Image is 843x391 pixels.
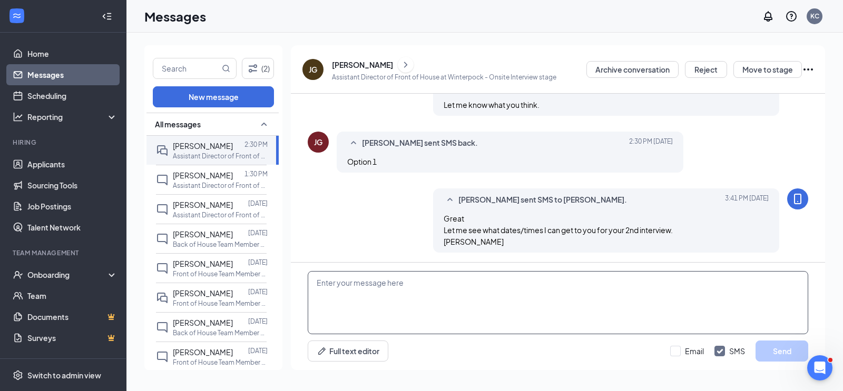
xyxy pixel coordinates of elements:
[248,228,268,237] p: [DATE]
[791,193,804,205] svg: MobileSms
[173,347,233,357] span: [PERSON_NAME]
[362,137,478,149] span: [PERSON_NAME] sent SMS back.
[153,86,274,107] button: New message
[258,118,270,131] svg: SmallChevronUp
[802,63,815,76] svg: Ellipses
[27,327,117,348] a: SurveysCrown
[27,154,117,175] a: Applicants
[173,171,233,180] span: [PERSON_NAME]
[444,194,456,206] svg: SmallChevronUp
[27,196,117,217] a: Job Postings
[248,346,268,355] p: [DATE]
[156,292,169,304] svg: DoubleChat
[173,152,268,161] p: Assistant Director of Front of House at [GEOGRAPHIC_DATA]
[314,137,322,147] div: JG
[156,321,169,334] svg: ChatInactive
[27,85,117,106] a: Scheduling
[173,358,268,367] p: Front of House Team Member at [DEMOGRAPHIC_DATA]-fil-A Winterpock at [GEOGRAPHIC_DATA]
[444,214,673,246] span: Great Let me see what dates/times I can get to you for your 2nd interview. [PERSON_NAME]
[156,144,169,157] svg: DoubleChat
[173,229,233,239] span: [PERSON_NAME]
[398,57,414,73] button: ChevronRight
[347,137,360,149] svg: SmallChevronUp
[248,258,268,267] p: [DATE]
[173,259,233,268] span: [PERSON_NAME]
[156,233,169,245] svg: ChatInactive
[244,169,268,178] p: 1:30 PM
[807,355,832,380] iframe: Intercom live chat
[247,62,259,75] svg: Filter
[733,61,802,78] button: Move to stage
[308,340,388,362] button: Full text editorPen
[153,58,220,78] input: Search
[173,299,268,308] p: Front of House Team Member at [DEMOGRAPHIC_DATA]-fil-A Winterpock at [GEOGRAPHIC_DATA]
[27,112,118,122] div: Reporting
[156,174,169,186] svg: ChatInactive
[725,194,769,206] span: [DATE] 3:41 PM
[173,141,233,151] span: [PERSON_NAME]
[173,240,268,249] p: Back of House Team Member at [DEMOGRAPHIC_DATA]-fil-A Winterpock at [GEOGRAPHIC_DATA]
[586,61,679,78] button: Archive conversation
[173,318,233,327] span: [PERSON_NAME]
[27,285,117,306] a: Team
[347,157,377,166] span: Option 1
[27,269,109,280] div: Onboarding
[144,7,206,25] h1: Messages
[244,140,268,149] p: 2:30 PM
[785,10,798,23] svg: QuestionInfo
[27,64,117,85] a: Messages
[248,287,268,296] p: [DATE]
[248,199,268,208] p: [DATE]
[762,10,775,23] svg: Notifications
[173,210,268,219] p: Assistant Director of Front of House at [GEOGRAPHIC_DATA]
[13,248,115,257] div: Team Management
[222,64,230,73] svg: MagnifyingGlass
[173,328,268,337] p: Back of House Team Member at [DEMOGRAPHIC_DATA]-fil-A Winterpock at [GEOGRAPHIC_DATA]
[102,11,112,22] svg: Collapse
[156,350,169,363] svg: ChatInactive
[685,61,727,78] button: Reject
[155,119,201,129] span: All messages
[13,138,115,147] div: Hiring
[13,269,23,280] svg: UserCheck
[458,194,627,206] span: [PERSON_NAME] sent SMS to [PERSON_NAME].
[242,58,274,79] button: Filter (2)
[810,12,819,21] div: KC
[156,262,169,275] svg: ChatInactive
[27,217,117,238] a: Talent Network
[173,288,233,298] span: [PERSON_NAME]
[13,370,23,380] svg: Settings
[27,306,117,327] a: DocumentsCrown
[332,59,393,70] div: [PERSON_NAME]
[332,73,556,82] p: Assistant Director of Front of House at Winterpock - Onsite Interview stage
[629,137,673,149] span: [DATE] 2:30 PM
[317,346,327,356] svg: Pen
[309,64,317,75] div: JG
[156,203,169,216] svg: ChatInactive
[27,43,117,64] a: Home
[173,181,268,190] p: Assistant Director of Front of House at [GEOGRAPHIC_DATA]
[248,317,268,326] p: [DATE]
[173,200,233,209] span: [PERSON_NAME]
[756,340,808,362] button: Send
[27,370,101,380] div: Switch to admin view
[173,269,268,278] p: Front of House Team Member at [DEMOGRAPHIC_DATA]-fil-A Winterpock at [GEOGRAPHIC_DATA]
[12,11,22,21] svg: WorkstreamLogo
[27,175,117,196] a: Sourcing Tools
[13,112,23,122] svg: Analysis
[400,58,411,71] svg: ChevronRight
